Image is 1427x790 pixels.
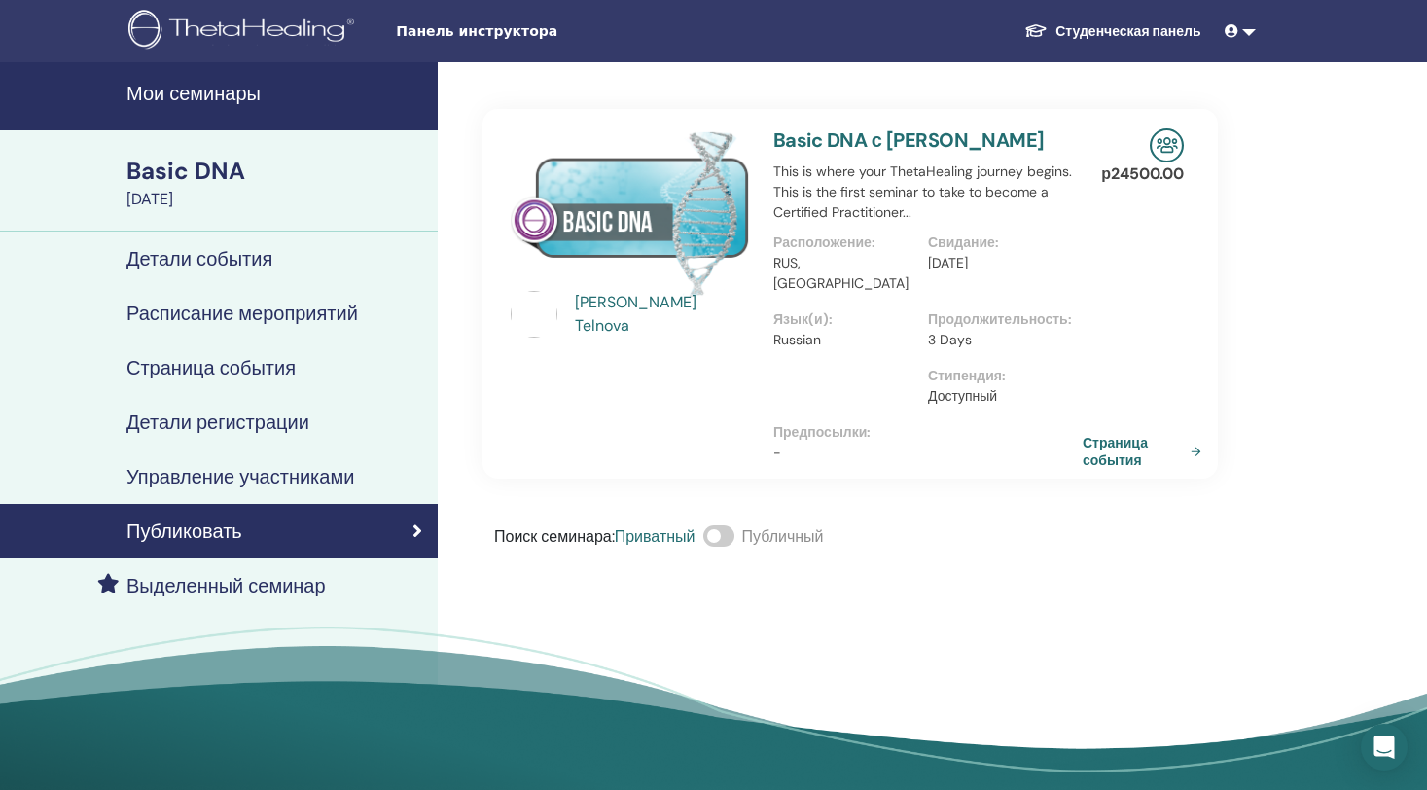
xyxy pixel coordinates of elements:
[773,162,1083,223] p: This is where your ThetaHealing journey begins. This is the first seminar to take to become a Cer...
[126,574,326,597] h4: Выделенный семинар
[126,247,272,270] h4: Детали события
[126,356,296,379] h4: Страница события
[575,291,755,338] a: [PERSON_NAME] Telnova
[1361,724,1408,771] div: Open Intercom Messenger
[928,233,1071,253] p: Свидание :
[396,21,688,42] span: Панель инструктора
[773,233,916,253] p: Расположение :
[126,188,426,211] div: [DATE]
[511,128,750,297] img: Basic DNA
[126,465,354,488] h4: Управление участниками
[494,526,615,547] span: Поиск семинара :
[773,443,1083,463] p: -
[1009,14,1216,50] a: Студенческая панель
[742,526,824,547] span: Публичный
[1083,434,1209,469] a: Страница события
[773,422,1083,443] p: Предпосылки :
[773,127,1045,153] a: Basic DNA с [PERSON_NAME]
[126,155,426,188] div: Basic DNA
[126,82,426,105] h4: Мои семинары
[126,411,309,434] h4: Детали регистрации
[928,309,1071,330] p: Продолжительность :
[773,330,916,350] p: Russian
[928,386,1071,407] p: Доступный
[126,302,358,325] h4: Расписание мероприятий
[773,309,916,330] p: Язык(и) :
[1101,162,1184,186] p: р 24500.00
[773,253,916,294] p: RUS, [GEOGRAPHIC_DATA]
[1150,128,1184,162] img: In-Person Seminar
[615,526,696,547] span: Приватный
[1024,22,1048,39] img: graduation-cap-white.svg
[928,253,1071,273] p: [DATE]
[115,155,438,211] a: Basic DNA[DATE]
[928,366,1071,386] p: Стипендия :
[128,10,361,54] img: logo.png
[928,330,1071,350] p: 3 Days
[126,520,242,543] h4: Публиковать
